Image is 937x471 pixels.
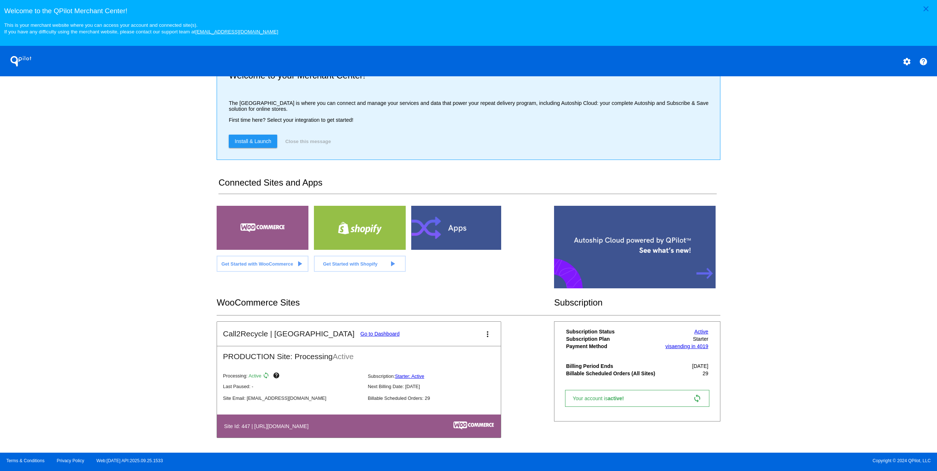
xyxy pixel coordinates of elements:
a: Starter: Active [395,373,424,379]
th: Billable Scheduled Orders (All Sites) [566,370,662,377]
a: [EMAIL_ADDRESS][DOMAIN_NAME] [195,29,278,34]
h2: Call2Recycle | [GEOGRAPHIC_DATA] [223,329,354,338]
mat-icon: more_vert [483,330,492,339]
a: visaending in 4019 [665,343,708,349]
h2: WooCommerce Sites [217,297,554,308]
th: Subscription Status [566,328,662,335]
span: Copyright © 2024 QPilot, LLC [475,458,931,463]
a: Install & Launch [229,135,277,148]
h3: Welcome to the QPilot Merchant Center! [4,7,933,15]
a: Web:[DATE] API:2025.09.25.1533 [97,458,163,463]
span: active! [608,395,627,401]
p: First time here? Select your integration to get started! [229,117,714,123]
a: Get Started with Shopify [314,256,406,272]
span: visa [665,343,674,349]
span: Active [333,352,354,361]
span: Install & Launch [235,138,271,144]
p: Last Paused: - [223,384,362,389]
span: Active [249,373,261,379]
p: Billable Scheduled Orders: 29 [368,395,507,401]
p: Subscription: [368,373,507,379]
a: Terms & Conditions [6,458,44,463]
span: 29 [703,370,709,376]
th: Payment Method [566,343,662,350]
h4: Site Id: 447 | [URL][DOMAIN_NAME] [224,423,312,429]
th: Billing Period Ends [566,363,662,369]
span: Get Started with WooCommerce [221,261,293,267]
mat-icon: help [919,57,928,66]
button: Close this message [283,135,333,148]
p: Processing: [223,372,362,381]
span: Get Started with Shopify [323,261,378,267]
mat-icon: sync [263,372,271,381]
a: Privacy Policy [57,458,84,463]
mat-icon: play_arrow [295,259,304,268]
a: Your account isactive! sync [565,390,709,407]
a: Active [694,329,708,335]
mat-icon: play_arrow [388,259,397,268]
mat-icon: settings [902,57,911,66]
mat-icon: sync [693,394,702,403]
a: Go to Dashboard [361,331,400,337]
img: c53aa0e5-ae75-48aa-9bee-956650975ee5 [453,421,494,430]
span: Your account is [573,395,632,401]
p: Site Email: [EMAIL_ADDRESS][DOMAIN_NAME] [223,395,362,401]
h2: Connected Sites and Apps [218,178,716,194]
span: Starter [693,336,708,342]
h1: QPilot [6,54,36,69]
th: Subscription Plan [566,336,662,342]
h2: Subscription [554,297,720,308]
p: The [GEOGRAPHIC_DATA] is where you can connect and manage your services and data that power your ... [229,100,714,112]
small: This is your merchant website where you can access your account and connected site(s). If you hav... [4,22,278,34]
mat-icon: close [922,4,930,13]
span: [DATE] [692,363,708,369]
h2: PRODUCTION Site: Processing [217,346,501,361]
mat-icon: help [273,372,282,381]
p: Next Billing Date: [DATE] [368,384,507,389]
a: Get Started with WooCommerce [217,256,308,272]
